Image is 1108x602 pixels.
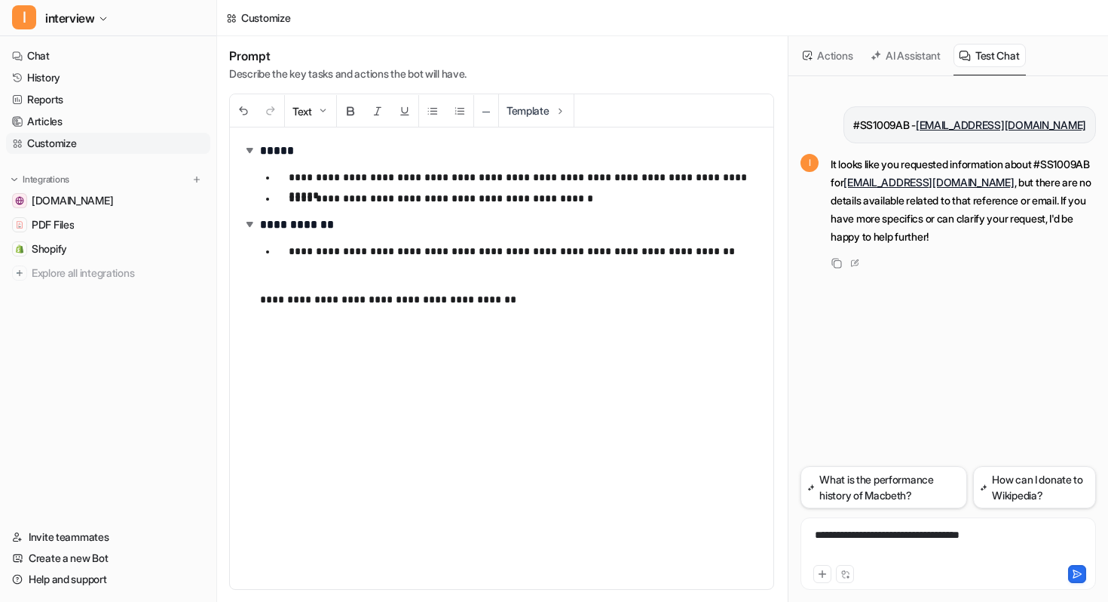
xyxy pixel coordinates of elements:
button: How can I donate to Wikipedia? [973,466,1096,508]
button: Actions [797,44,859,67]
img: PDF Files [15,220,24,229]
img: Template [554,105,566,117]
button: ─ [474,95,498,127]
img: Unordered List [427,105,439,117]
span: [DOMAIN_NAME] [32,193,113,208]
a: Create a new Bot [6,548,210,569]
a: Help and support [6,569,210,590]
span: Shopify [32,241,67,256]
p: #SS1009AB - [853,116,1086,134]
a: History [6,67,210,88]
button: Template [499,94,574,127]
button: Underline [391,95,418,127]
button: Unordered List [419,95,446,127]
a: Invite teammates [6,527,210,548]
img: Redo [265,105,277,117]
button: Italic [364,95,391,127]
img: expand-arrow.svg [242,217,257,232]
span: interview [45,8,94,29]
p: It looks like you requested information about #SS1009AB for , but there are no details available ... [831,155,1096,246]
button: Integrations [6,172,74,187]
p: Describe the key tasks and actions the bot will have. [229,66,467,81]
button: Bold [337,95,364,127]
span: I [800,154,819,172]
img: expand menu [9,174,20,185]
span: I [12,5,36,29]
img: Undo [237,105,249,117]
a: Chat [6,45,210,66]
img: Ordered List [454,105,466,117]
img: explore all integrations [12,266,27,281]
button: Text [285,95,336,127]
img: Dropdown Down Arrow [317,105,329,117]
h1: Prompt [229,48,467,63]
span: Explore all integrations [32,261,204,285]
img: Italic [372,105,384,117]
a: [EMAIL_ADDRESS][DOMAIN_NAME] [916,118,1086,131]
a: en.wikipedia.org[DOMAIN_NAME] [6,190,210,211]
span: PDF Files [32,217,74,232]
div: Customize [241,10,290,26]
a: Reports [6,89,210,110]
a: ShopifyShopify [6,238,210,260]
a: Explore all integrations [6,263,210,284]
button: Ordered List [446,95,473,127]
img: menu_add.svg [191,174,202,185]
a: Customize [6,133,210,154]
button: Redo [257,95,284,127]
img: expand-arrow.svg [242,143,257,158]
p: Integrations [23,174,69,186]
img: Bold [344,105,357,117]
img: Underline [399,105,411,117]
a: Articles [6,111,210,132]
a: PDF FilesPDF Files [6,214,210,235]
button: AI Assistant [865,44,947,67]
button: Undo [230,95,257,127]
button: Test Chat [953,44,1026,67]
img: Shopify [15,244,24,253]
a: [EMAIL_ADDRESS][DOMAIN_NAME] [843,176,1014,189]
img: en.wikipedia.org [15,196,24,205]
button: What is the performance history of Macbeth? [800,466,967,508]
